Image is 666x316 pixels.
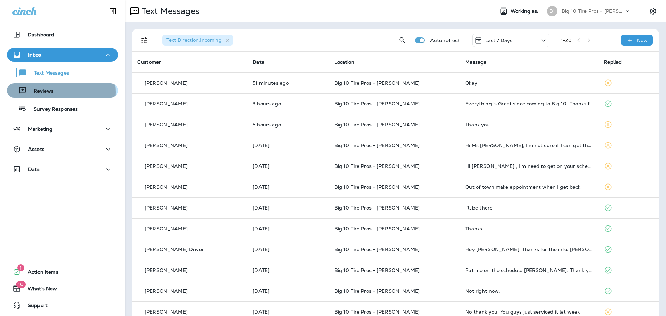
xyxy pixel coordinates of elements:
p: [PERSON_NAME] [145,184,188,190]
span: Big 10 Tire Pros - [PERSON_NAME] [334,246,420,253]
button: Text Messages [7,65,118,80]
p: Data [28,166,40,172]
button: Settings [647,5,659,17]
p: [PERSON_NAME] [145,226,188,231]
button: Data [7,162,118,176]
div: B1 [547,6,557,16]
span: Big 10 Tire Pros - [PERSON_NAME] [334,184,420,190]
span: Support [21,302,48,311]
p: New [637,37,648,43]
span: Big 10 Tire Pros - [PERSON_NAME] [334,267,420,273]
p: Inbox [28,52,41,58]
p: Sep 10, 2025 01:17 PM [253,309,323,315]
button: 1Action Items [7,265,118,279]
p: Assets [28,146,44,152]
button: Support [7,298,118,312]
p: Sep 12, 2025 08:36 AM [253,122,323,127]
div: Not right now. [465,288,592,294]
p: Auto refresh [430,37,461,43]
span: Action Items [21,269,58,277]
p: Sep 11, 2025 07:04 AM [253,205,323,211]
span: What's New [21,286,57,294]
button: 10What's New [7,282,118,296]
span: Date [253,59,264,65]
span: Big 10 Tire Pros - [PERSON_NAME] [334,80,420,86]
span: Big 10 Tire Pros - [PERSON_NAME] [334,142,420,148]
span: 10 [16,281,26,288]
p: Sep 10, 2025 01:23 PM [253,288,323,294]
span: Big 10 Tire Pros - [PERSON_NAME] [334,121,420,128]
div: No thank you. You guys just serviced it lat week [465,309,592,315]
span: Working as: [511,8,540,14]
p: Text Messages [139,6,199,16]
p: [PERSON_NAME] [145,309,188,315]
p: Sep 10, 2025 09:51 PM [253,226,323,231]
p: Sep 12, 2025 10:35 AM [253,101,323,106]
p: Sep 11, 2025 01:17 PM [253,163,323,169]
p: Last 7 Days [485,37,513,43]
div: Thanks! [465,226,592,231]
span: Customer [137,59,161,65]
div: Everything is Great since coming to Big 10, Thanks for checking [465,101,592,106]
p: [PERSON_NAME] [145,205,188,211]
p: [PERSON_NAME] [145,143,188,148]
p: [PERSON_NAME] Driver [145,247,204,252]
p: Sep 10, 2025 02:52 PM [253,247,323,252]
span: Big 10 Tire Pros - [PERSON_NAME] [334,225,420,232]
div: Hi Monica , I'm need to get on your schedule . Next week sometime . (Wednesday morning only ) or ... [465,163,592,169]
p: [PERSON_NAME] [145,267,188,273]
p: Text Messages [27,70,69,77]
button: Marketing [7,122,118,136]
span: Text Direction : Incoming [166,37,222,43]
div: Put me on the schedule Monica. Thank you [465,267,592,273]
div: Text Direction:Incoming [162,35,233,46]
p: Sep 11, 2025 01:35 PM [253,143,323,148]
div: Okay [465,80,592,86]
span: Replied [604,59,622,65]
span: Big 10 Tire Pros - [PERSON_NAME] [334,205,420,211]
div: I'll be there [465,205,592,211]
p: Dashboard [28,32,54,37]
div: Hi Ms Monica, I'm not sure if I can get there anytime soon [465,143,592,148]
p: Marketing [28,126,52,132]
p: [PERSON_NAME] [145,101,188,106]
p: [PERSON_NAME] [145,122,188,127]
button: Dashboard [7,28,118,42]
button: Filters [137,33,151,47]
p: Sep 10, 2025 02:27 PM [253,267,323,273]
span: 1 [17,264,24,271]
button: Search Messages [395,33,409,47]
p: [PERSON_NAME] [145,288,188,294]
p: Sep 11, 2025 01:12 PM [253,184,323,190]
span: Big 10 Tire Pros - [PERSON_NAME] [334,101,420,107]
div: Out of town make appointment when I get back [465,184,592,190]
button: Reviews [7,83,118,98]
p: Reviews [27,88,53,95]
div: Hey Monica. Thanks for the info. Morris [465,247,592,252]
span: Message [465,59,486,65]
button: Inbox [7,48,118,62]
p: Big 10 Tire Pros - [PERSON_NAME] [562,8,624,14]
button: Survey Responses [7,101,118,116]
button: Collapse Sidebar [103,4,122,18]
span: Big 10 Tire Pros - [PERSON_NAME] [334,163,420,169]
p: Survey Responses [27,106,78,113]
span: Big 10 Tire Pros - [PERSON_NAME] [334,288,420,294]
p: [PERSON_NAME] [145,80,188,86]
p: Sep 12, 2025 01:09 PM [253,80,323,86]
button: Assets [7,142,118,156]
p: [PERSON_NAME] [145,163,188,169]
span: Big 10 Tire Pros - [PERSON_NAME] [334,309,420,315]
span: Location [334,59,355,65]
div: 1 - 20 [561,37,572,43]
div: Thank you [465,122,592,127]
